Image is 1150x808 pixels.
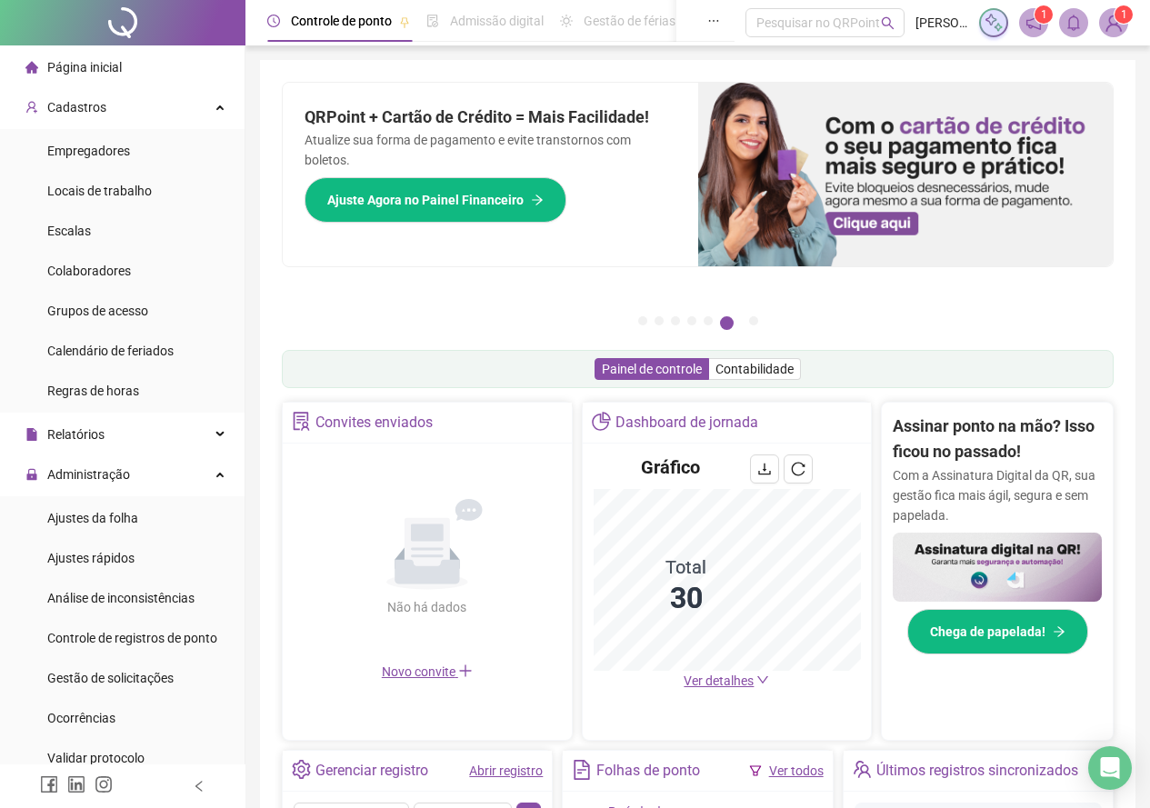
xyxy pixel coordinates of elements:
[984,13,1004,33] img: sparkle-icon.fc2bf0ac1784a2077858766a79e2daf3.svg
[382,664,473,679] span: Novo convite
[47,184,152,198] span: Locais de trabalho
[458,663,473,678] span: plus
[1035,5,1053,24] sup: 1
[687,316,696,325] button: 4
[47,551,135,565] span: Ajustes rápidos
[47,264,131,278] span: Colaboradores
[47,631,217,645] span: Controle de registros de ponto
[1121,8,1127,21] span: 1
[915,13,968,33] span: [PERSON_NAME]
[305,130,676,170] p: Atualize sua forma de pagamento e evite transtornos com boletos.
[47,511,138,525] span: Ajustes da folha
[193,780,205,793] span: left
[305,177,566,223] button: Ajuste Agora no Painel Financeiro
[684,673,754,688] span: Ver detalhes
[893,414,1102,465] h2: Assinar ponto na mão? Isso ficou no passado!
[641,454,700,480] h4: Gráfico
[930,622,1045,642] span: Chega de papelada!
[315,755,428,786] div: Gerenciar registro
[1115,5,1133,24] sup: Atualize o seu contato no menu Meus Dados
[1100,9,1127,36] img: 60152
[47,467,130,482] span: Administração
[327,190,524,210] span: Ajuste Agora no Painel Financeiro
[426,15,439,27] span: file-done
[47,711,115,725] span: Ocorrências
[47,384,139,398] span: Regras de horas
[671,316,680,325] button: 3
[25,61,38,74] span: home
[638,316,647,325] button: 1
[292,760,311,779] span: setting
[344,597,511,617] div: Não há dados
[67,775,85,793] span: linkedin
[757,462,772,476] span: download
[791,462,805,476] span: reload
[25,468,38,481] span: lock
[47,144,130,158] span: Empregadores
[592,412,611,431] span: pie-chart
[596,755,700,786] div: Folhas de ponto
[572,760,591,779] span: file-text
[1041,8,1047,21] span: 1
[399,16,410,27] span: pushpin
[47,60,122,75] span: Página inicial
[1088,746,1132,790] div: Open Intercom Messenger
[47,671,174,685] span: Gestão de solicitações
[615,407,758,438] div: Dashboard de jornada
[291,14,392,28] span: Controle de ponto
[47,591,195,605] span: Análise de inconsistências
[853,760,872,779] span: team
[602,362,702,376] span: Painel de controle
[469,763,543,778] a: Abrir registro
[47,100,106,115] span: Cadastros
[47,304,148,318] span: Grupos de acesso
[315,407,433,438] div: Convites enviados
[756,673,769,686] span: down
[1025,15,1042,31] span: notification
[95,775,113,793] span: instagram
[560,15,573,27] span: sun
[893,533,1102,603] img: banner%2F02c71560-61a6-44d4-94b9-c8ab97240462.png
[40,775,58,793] span: facebook
[893,465,1102,525] p: Com a Assinatura Digital da QR, sua gestão fica mais ágil, segura e sem papelada.
[25,101,38,114] span: user-add
[47,751,145,765] span: Validar protocolo
[25,428,38,441] span: file
[704,316,713,325] button: 5
[698,83,1114,266] img: banner%2F75947b42-3b94-469c-a360-407c2d3115d7.png
[707,15,720,27] span: ellipsis
[907,609,1088,654] button: Chega de papelada!
[47,427,105,442] span: Relatórios
[749,764,762,777] span: filter
[450,14,544,28] span: Admissão digital
[715,362,794,376] span: Contabilidade
[881,16,895,30] span: search
[720,316,734,330] button: 6
[876,755,1078,786] div: Últimos registros sincronizados
[1053,625,1065,638] span: arrow-right
[684,673,769,688] a: Ver detalhes down
[531,194,544,206] span: arrow-right
[584,14,675,28] span: Gestão de férias
[47,344,174,358] span: Calendário de feriados
[655,316,664,325] button: 2
[769,763,824,778] a: Ver todos
[47,224,91,238] span: Escalas
[749,316,758,325] button: 7
[1065,15,1082,31] span: bell
[292,412,311,431] span: solution
[267,15,280,27] span: clock-circle
[305,105,676,130] h2: QRPoint + Cartão de Crédito = Mais Facilidade!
